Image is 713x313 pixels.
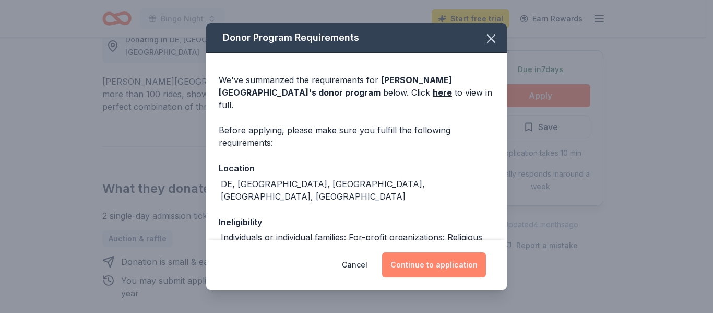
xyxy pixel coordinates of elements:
[221,231,494,306] div: Individuals or individual families; For-profit organizations; Religious groups utilizing donation...
[433,86,452,99] a: here
[342,252,367,277] button: Cancel
[206,23,507,53] div: Donor Program Requirements
[221,178,494,203] div: DE, [GEOGRAPHIC_DATA], [GEOGRAPHIC_DATA], [GEOGRAPHIC_DATA], [GEOGRAPHIC_DATA]
[382,252,486,277] button: Continue to application
[219,74,494,111] div: We've summarized the requirements for below. Click to view in full.
[219,161,494,175] div: Location
[219,215,494,229] div: Ineligibility
[219,124,494,149] div: Before applying, please make sure you fulfill the following requirements:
